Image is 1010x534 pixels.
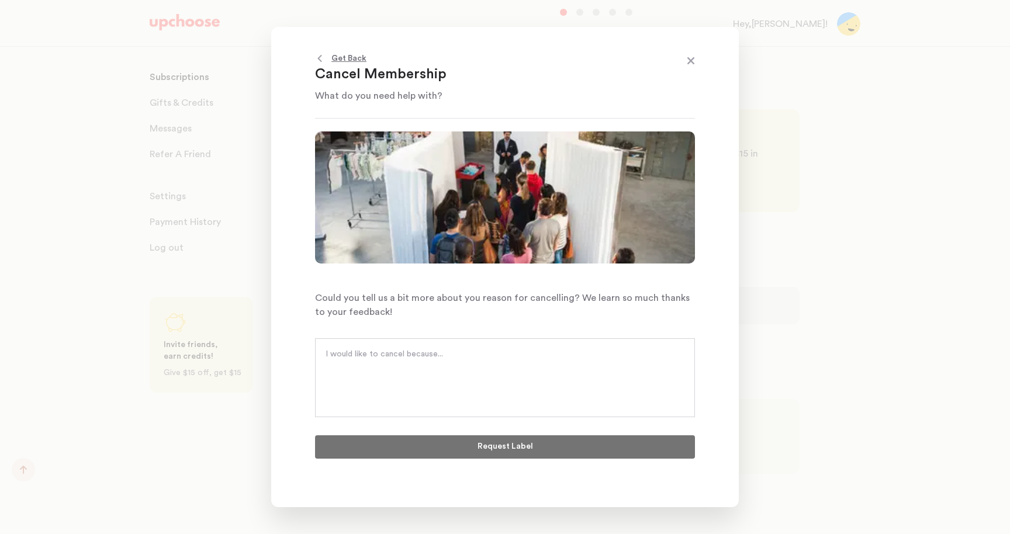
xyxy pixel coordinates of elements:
p: Cancel Membership [315,65,666,84]
p: Could you tell us a bit more about you reason for cancelling? We learn so much thanks to your fee... [315,291,695,319]
p: Request Label [478,440,533,454]
p: Get Back [331,51,366,65]
img: Cancel Membership [315,131,695,263]
button: Request Label [315,435,695,459]
p: What do you need help with? [315,89,666,103]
